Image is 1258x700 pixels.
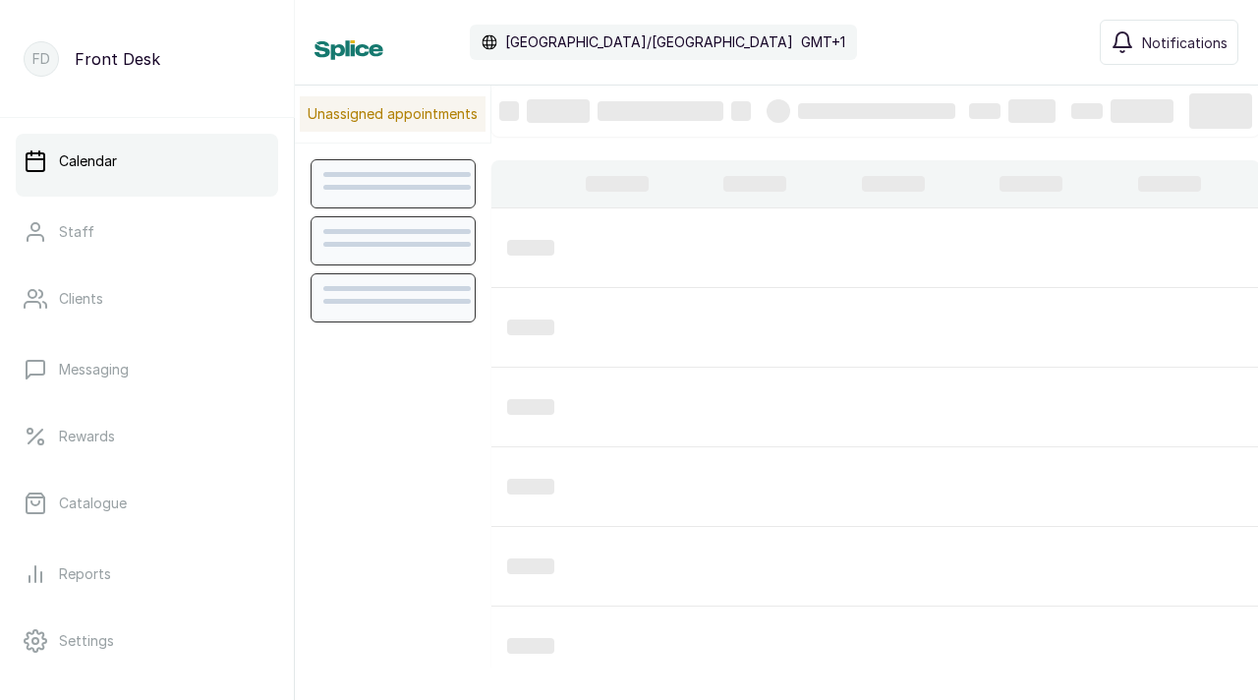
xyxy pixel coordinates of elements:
a: Clients [16,271,278,326]
p: Rewards [59,427,115,446]
p: Messaging [59,360,129,379]
p: Reports [59,564,111,584]
a: Calendar [16,134,278,189]
button: Notifications [1100,20,1238,65]
p: Unassigned appointments [300,96,486,132]
a: Messaging [16,342,278,397]
a: Settings [16,613,278,669]
a: Staff [16,204,278,260]
p: Clients [59,289,103,309]
span: Notifications [1142,32,1228,53]
p: Catalogue [59,494,127,513]
a: Rewards [16,409,278,464]
p: [GEOGRAPHIC_DATA]/[GEOGRAPHIC_DATA] [505,32,793,52]
p: Front Desk [75,47,160,71]
p: Settings [59,631,114,651]
p: Staff [59,222,94,242]
p: GMT+1 [801,32,845,52]
p: FD [32,49,50,69]
a: Reports [16,547,278,602]
a: Catalogue [16,476,278,531]
p: Calendar [59,151,117,171]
